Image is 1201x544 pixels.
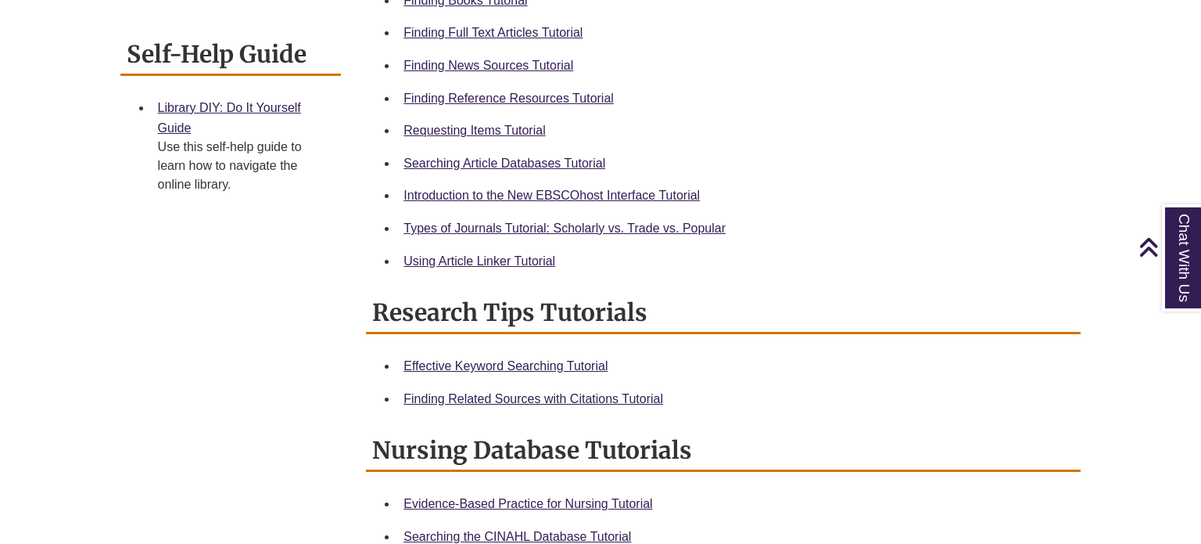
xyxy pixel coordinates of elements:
a: Back to Top [1138,236,1197,258]
a: Effective Keyword Searching Tutorial [403,359,608,373]
a: Finding Full Text Articles Tutorial [403,26,583,39]
a: Finding Reference Resources Tutorial [403,92,614,105]
a: Requesting Items Tutorial [403,124,545,137]
h2: Nursing Database Tutorials [366,431,1081,472]
a: Searching Article Databases Tutorial [403,157,605,170]
h2: Self-Help Guide [120,34,342,76]
a: Searching the CINAHL Database Tutorial [403,530,631,543]
a: Types of Journals Tutorial: Scholarly vs. Trade vs. Popular [403,222,726,235]
a: Using Article Linker Tutorial [403,254,555,268]
a: Library DIY: Do It Yourself Guide [158,101,301,135]
a: Finding News Sources Tutorial [403,59,573,72]
div: Use this self-help guide to learn how to navigate the online library. [158,138,329,194]
a: Evidence-Based Practice for Nursing Tutorial [403,497,652,510]
h2: Research Tips Tutorials [366,293,1081,334]
a: Finding Related Sources with Citations Tutorial [403,392,663,405]
a: Introduction to the New EBSCOhost Interface Tutorial [403,189,700,202]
